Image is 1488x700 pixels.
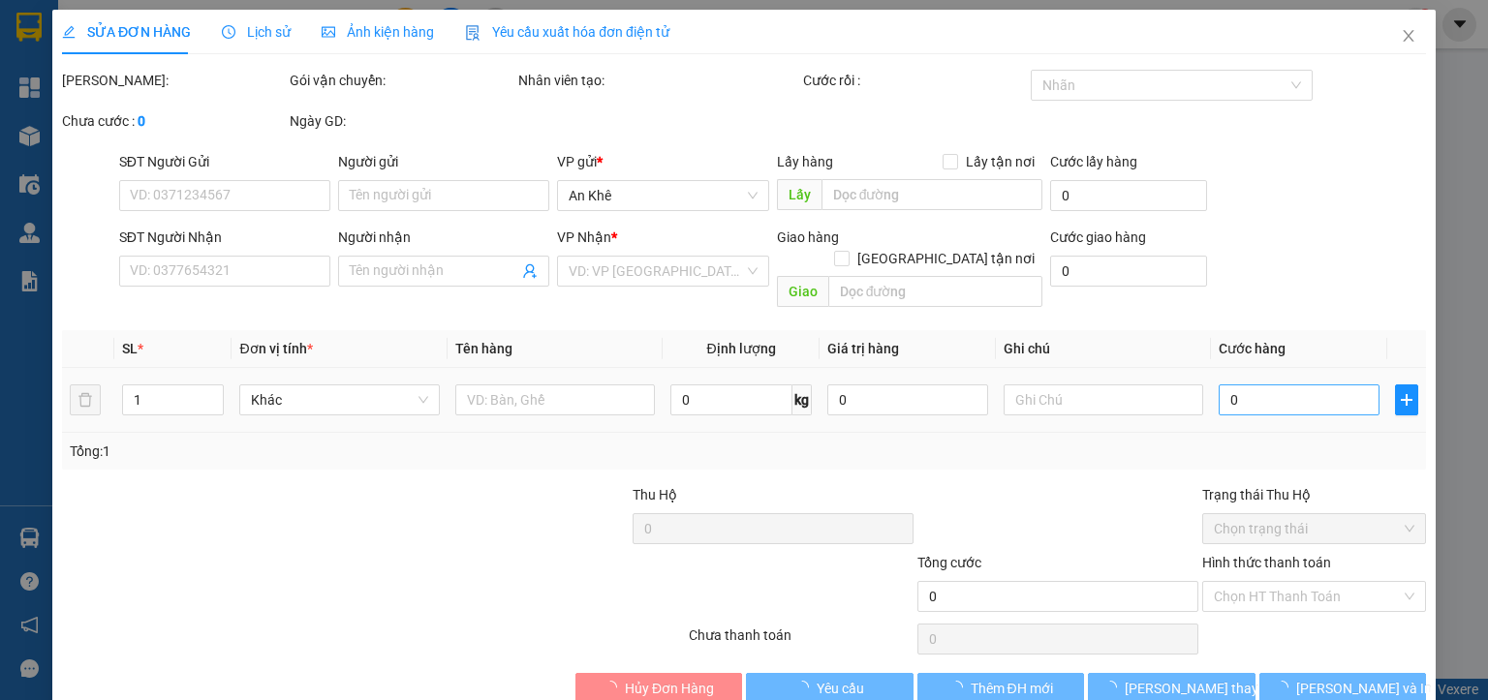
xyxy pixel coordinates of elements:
[1125,678,1280,699] span: [PERSON_NAME] thay đổi
[62,70,286,91] div: [PERSON_NAME]:
[557,229,611,245] span: VP Nhận
[917,555,981,570] span: Tổng cước
[290,70,513,91] div: Gói vận chuyển:
[1103,681,1125,694] span: loading
[62,110,286,132] div: Chưa cước :
[1050,256,1207,287] input: Cước giao hàng
[1202,555,1331,570] label: Hình thức thanh toán
[625,678,714,699] span: Hủy Đơn Hàng
[138,113,145,129] b: 0
[1050,229,1146,245] label: Cước giao hàng
[792,384,812,415] span: kg
[1214,514,1414,543] span: Chọn trạng thái
[1401,28,1416,44] span: close
[996,330,1211,368] th: Ghi chú
[1050,180,1207,211] input: Cước lấy hàng
[70,441,575,462] div: Tổng: 1
[776,229,838,245] span: Giao hàng
[948,681,970,694] span: loading
[632,487,676,502] span: Thu Hộ
[1381,10,1436,64] button: Close
[821,179,1042,210] input: Dọc đường
[465,24,669,40] span: Yêu cầu xuất hóa đơn điện tử
[827,276,1042,307] input: Dọc đường
[706,341,775,356] span: Định lượng
[958,151,1042,172] span: Lấy tận nơi
[239,341,312,356] span: Đơn vị tính
[222,24,291,40] span: Lịch sử
[119,151,330,172] div: SĐT Người Gửi
[970,678,1052,699] span: Thêm ĐH mới
[803,70,1027,91] div: Cước rồi :
[776,276,827,307] span: Giao
[827,341,899,356] span: Giá trị hàng
[455,341,512,356] span: Tên hàng
[322,25,335,39] span: picture
[465,25,480,41] img: icon
[1202,484,1426,505] div: Trạng thái Thu Hộ
[569,181,757,210] span: An Khê
[687,624,914,658] div: Chưa thanh toán
[290,110,513,132] div: Ngày GD:
[70,384,101,415] button: delete
[338,151,549,172] div: Người gửi
[522,263,538,279] span: user-add
[119,227,330,248] div: SĐT Người Nhận
[795,681,817,694] span: loading
[1275,681,1296,694] span: loading
[850,248,1042,269] span: [GEOGRAPHIC_DATA] tận nơi
[817,678,864,699] span: Yêu cầu
[455,384,655,415] input: VD: Bàn, Ghế
[1395,384,1418,415] button: plus
[251,385,427,414] span: Khác
[557,151,768,172] div: VP gửi
[776,154,832,169] span: Lấy hàng
[62,24,191,40] span: SỬA ĐƠN HÀNG
[338,227,549,248] div: Người nhận
[776,179,821,210] span: Lấy
[1219,341,1286,356] span: Cước hàng
[222,25,235,39] span: clock-circle
[322,24,434,40] span: Ảnh kiện hàng
[1396,392,1417,408] span: plus
[1004,384,1203,415] input: Ghi Chú
[604,681,625,694] span: loading
[1050,154,1137,169] label: Cước lấy hàng
[518,70,799,91] div: Nhân viên tạo:
[122,341,138,356] span: SL
[62,25,76,39] span: edit
[1296,678,1432,699] span: [PERSON_NAME] và In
